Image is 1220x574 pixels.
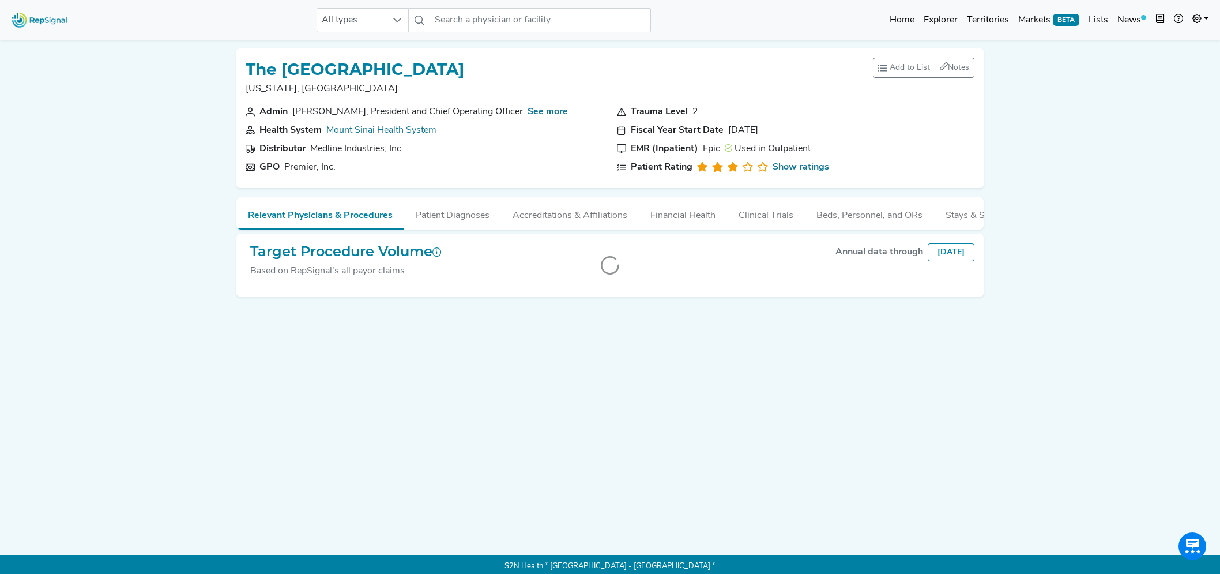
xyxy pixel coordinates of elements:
span: Add to List [890,62,930,74]
div: EMR (Inpatient) [631,142,698,156]
div: Health System [259,123,322,137]
a: MarketsBETA [1014,9,1084,32]
span: Notes [948,63,969,72]
a: Lists [1084,9,1113,32]
div: [DATE] [728,123,758,137]
a: Explorer [919,9,962,32]
button: Relevant Physicians & Procedures [236,197,404,230]
button: Notes [935,58,974,78]
div: Trauma Level [631,105,688,119]
button: Financial Health [639,197,727,228]
a: Home [885,9,919,32]
div: Mount Sinai Health System [326,123,436,137]
span: All types [317,9,386,32]
div: Fiscal Year Start Date [631,123,724,137]
div: David L Reich, President and Chief Operating Officer [292,105,523,119]
a: Territories [962,9,1014,32]
button: Patient Diagnoses [404,197,501,228]
div: toolbar [873,58,974,78]
div: [PERSON_NAME], President and Chief Operating Officer [292,105,523,119]
button: Accreditations & Affiliations [501,197,639,228]
a: See more [528,107,568,117]
button: Beds, Personnel, and ORs [805,197,934,228]
div: Patient Rating [631,160,692,174]
a: News [1113,9,1151,32]
a: Show ratings [773,160,829,174]
div: GPO [259,160,280,174]
button: Clinical Trials [727,197,805,228]
div: Premier, Inc. [284,160,336,174]
a: Mount Sinai Health System [326,126,436,135]
button: Stays & Services [934,197,1025,228]
div: 2 [692,105,698,119]
h1: The [GEOGRAPHIC_DATA] [246,60,464,80]
button: Intel Book [1151,9,1169,32]
span: BETA [1053,14,1079,25]
input: Search a physician or facility [430,8,650,32]
div: Distributor [259,142,306,156]
button: Add to List [873,58,935,78]
div: Medline Industries, Inc. [310,142,404,156]
div: Epic [703,142,720,156]
div: Used in Outpatient [725,142,811,156]
div: Admin [259,105,288,119]
p: [US_STATE], [GEOGRAPHIC_DATA] [246,82,464,96]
